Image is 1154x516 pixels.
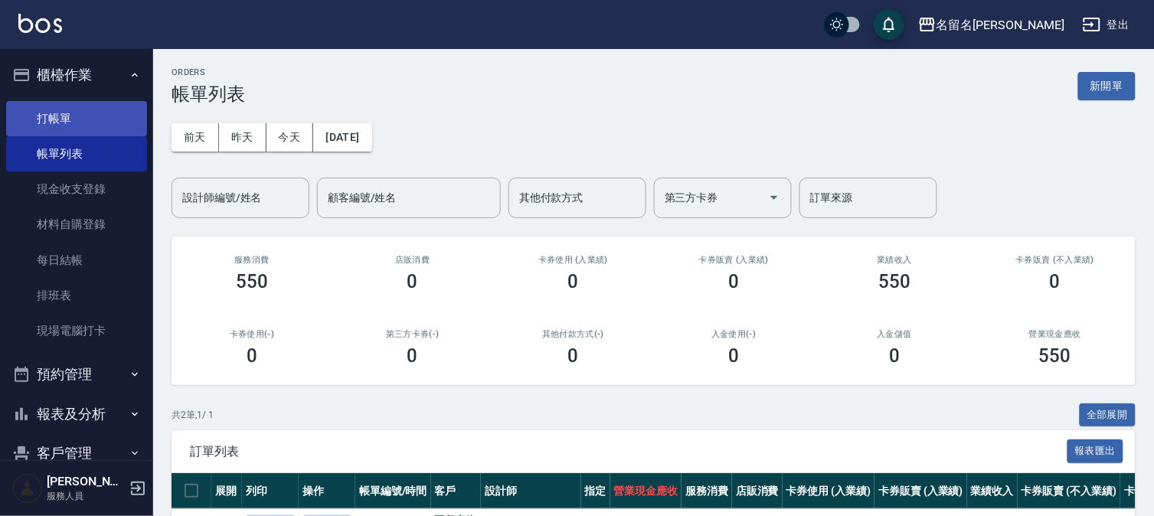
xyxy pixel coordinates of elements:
h2: 卡券販賣 (入業績) [672,255,796,265]
h2: 業績收入 [832,255,956,265]
h3: 0 [728,271,739,292]
h3: 0 [407,345,418,367]
th: 指定 [581,473,610,509]
h2: 卡券販賣 (不入業績) [993,255,1117,265]
h2: 店販消費 [351,255,475,265]
th: 營業現金應收 [610,473,682,509]
h3: 0 [568,271,579,292]
h3: 0 [407,271,418,292]
th: 客戶 [431,473,482,509]
h3: 550 [1039,345,1071,367]
h3: 550 [878,271,910,292]
a: 報表匯出 [1067,443,1124,458]
h3: 550 [236,271,268,292]
button: 前天 [172,123,219,152]
button: save [874,9,904,40]
button: 預約管理 [6,354,147,394]
th: 卡券販賣 (不入業績) [1018,473,1120,509]
a: 每日結帳 [6,243,147,278]
th: 設計師 [481,473,580,509]
h3: 帳單列表 [172,83,245,105]
img: Logo [18,14,62,33]
div: 名留名[PERSON_NAME] [937,15,1064,34]
h3: 0 [247,345,257,367]
button: 登出 [1077,11,1136,39]
th: 服務消費 [682,473,732,509]
h3: 0 [1050,271,1061,292]
h2: 卡券使用 (入業績) [512,255,636,265]
a: 現場電腦打卡 [6,313,147,348]
p: 共 2 筆, 1 / 1 [172,408,214,422]
a: 帳單列表 [6,136,147,171]
button: Open [762,185,786,210]
button: 新開單 [1078,72,1136,100]
th: 列印 [242,473,299,509]
button: 客戶管理 [6,433,147,473]
th: 帳單編號/時間 [355,473,431,509]
button: 報表及分析 [6,394,147,434]
img: Person [12,473,43,504]
button: 報表匯出 [1067,439,1124,463]
h2: ORDERS [172,67,245,77]
button: 櫃檯作業 [6,55,147,95]
h2: 入金使用(-) [672,329,796,339]
a: 打帳單 [6,101,147,136]
h3: 0 [568,345,579,367]
h3: 0 [889,345,900,367]
h2: 入金儲值 [832,329,956,339]
h5: [PERSON_NAME] [47,474,125,489]
a: 現金收支登錄 [6,171,147,207]
button: 今天 [266,123,314,152]
button: 全部展開 [1080,403,1136,427]
h2: 第三方卡券(-) [351,329,475,339]
th: 操作 [299,473,355,509]
button: 名留名[PERSON_NAME] [912,9,1071,41]
h3: 服務消費 [190,255,314,265]
a: 材料自購登錄 [6,207,147,242]
p: 服務人員 [47,489,125,503]
h2: 營業現金應收 [993,329,1117,339]
th: 展開 [211,473,242,509]
a: 新開單 [1078,78,1136,93]
h2: 其他付款方式(-) [512,329,636,339]
a: 排班表 [6,278,147,313]
th: 店販消費 [732,473,783,509]
button: [DATE] [313,123,371,152]
th: 卡券販賣 (入業績) [874,473,967,509]
th: 業績收入 [967,473,1018,509]
th: 卡券使用 (入業績) [783,473,875,509]
span: 訂單列表 [190,444,1067,459]
h2: 卡券使用(-) [190,329,314,339]
h3: 0 [728,345,739,367]
button: 昨天 [219,123,266,152]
